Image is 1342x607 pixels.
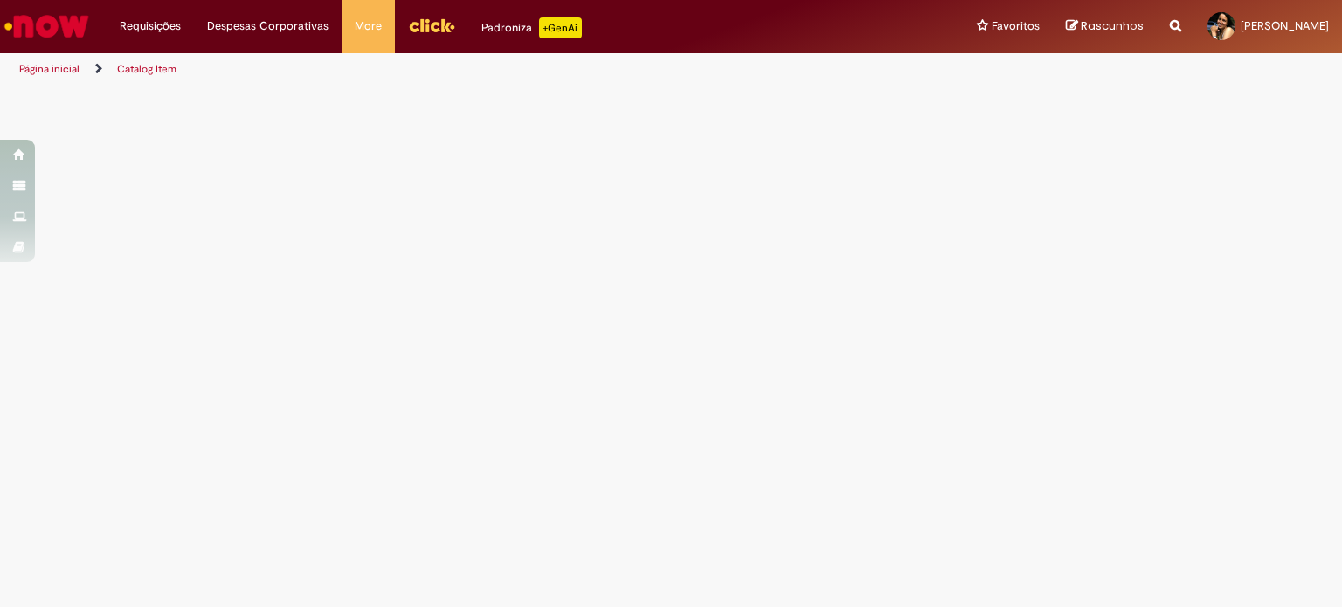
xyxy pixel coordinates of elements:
[992,17,1040,35] span: Favoritos
[120,17,181,35] span: Requisições
[1081,17,1144,34] span: Rascunhos
[1241,18,1329,33] span: [PERSON_NAME]
[19,62,80,76] a: Página inicial
[207,17,329,35] span: Despesas Corporativas
[117,62,176,76] a: Catalog Item
[539,17,582,38] p: +GenAi
[13,53,882,86] ul: Trilhas de página
[1066,18,1144,35] a: Rascunhos
[2,9,92,44] img: ServiceNow
[408,12,455,38] img: click_logo_yellow_360x200.png
[355,17,382,35] span: More
[481,17,582,38] div: Padroniza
